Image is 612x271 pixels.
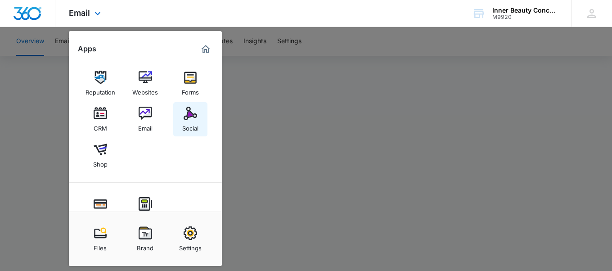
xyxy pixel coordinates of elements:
a: Settings [173,222,207,256]
a: Shop [83,138,117,172]
div: Social [182,120,198,132]
a: Email [128,102,162,136]
a: Websites [128,66,162,100]
a: Payments [83,193,117,227]
div: account name [492,7,558,14]
div: Shop [93,156,108,168]
a: Brand [128,222,162,256]
a: Marketing 360® Dashboard [198,42,213,56]
h2: Apps [78,45,96,53]
a: Files [83,222,117,256]
a: Forms [173,66,207,100]
div: Forms [182,84,199,96]
div: Settings [179,240,202,252]
div: CRM [94,120,107,132]
div: Reputation [85,84,115,96]
div: POS [139,211,151,222]
div: Brand [137,240,153,252]
a: POS [128,193,162,227]
div: account id [492,14,558,20]
a: CRM [83,102,117,136]
div: Email [138,120,153,132]
div: Payments [87,211,114,222]
span: Email [69,8,90,18]
a: Reputation [83,66,117,100]
div: Files [94,240,107,252]
a: Social [173,102,207,136]
div: Websites [132,84,158,96]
